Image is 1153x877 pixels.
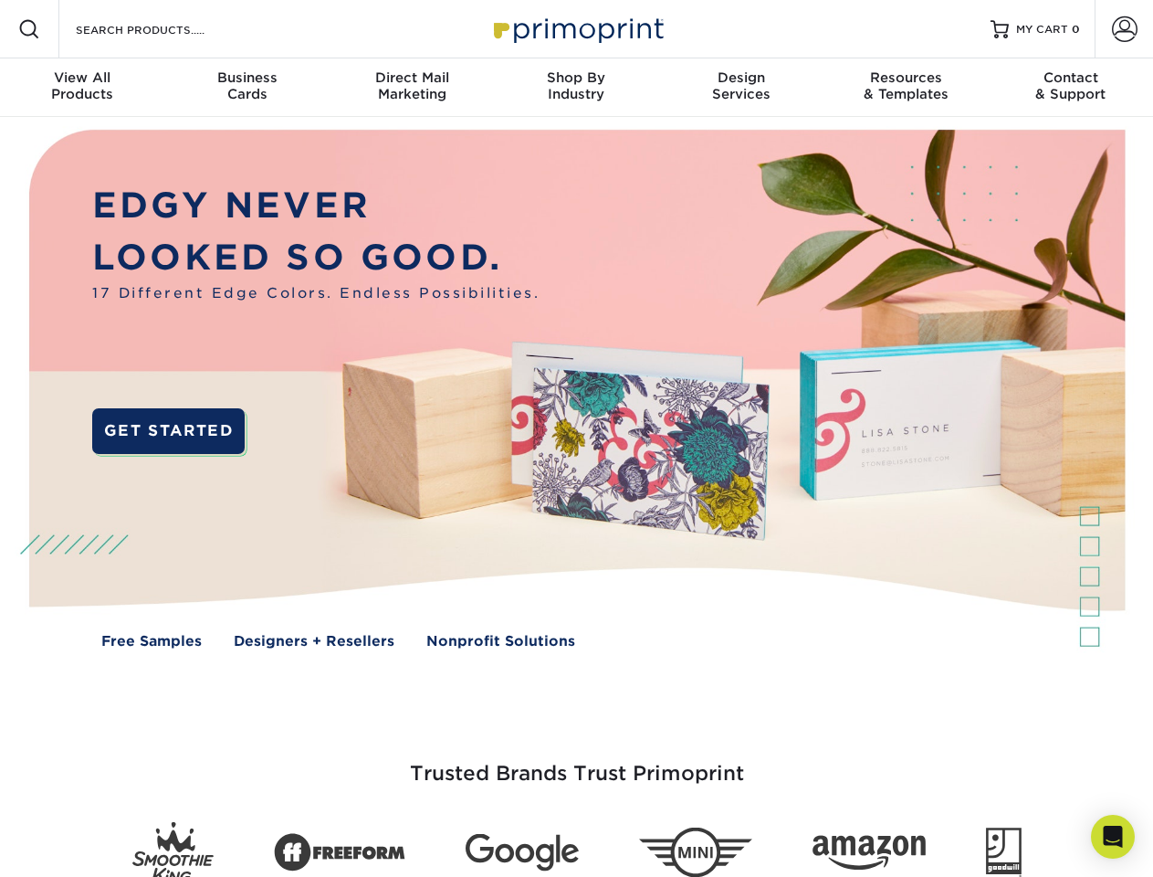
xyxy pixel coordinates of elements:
a: Direct MailMarketing [330,58,494,117]
a: Shop ByIndustry [494,58,658,117]
h3: Trusted Brands Trust Primoprint [43,718,1111,808]
a: BusinessCards [164,58,329,117]
div: & Support [989,69,1153,102]
span: Direct Mail [330,69,494,86]
input: SEARCH PRODUCTS..... [74,18,252,40]
span: Resources [823,69,988,86]
img: Goodwill [986,828,1022,877]
span: MY CART [1016,22,1068,37]
span: 0 [1072,23,1080,36]
div: Industry [494,69,658,102]
a: Resources& Templates [823,58,988,117]
div: Marketing [330,69,494,102]
img: Primoprint [486,9,668,48]
img: Google [466,834,579,872]
div: Cards [164,69,329,102]
span: Business [164,69,329,86]
p: LOOKED SO GOOD. [92,232,540,284]
a: Free Samples [101,631,202,652]
span: 17 Different Edge Colors. Endless Possibilities. [92,283,540,304]
p: EDGY NEVER [92,180,540,232]
span: Shop By [494,69,658,86]
a: Contact& Support [989,58,1153,117]
span: Design [659,69,823,86]
span: Contact [989,69,1153,86]
div: Services [659,69,823,102]
a: Nonprofit Solutions [426,631,575,652]
div: & Templates [823,69,988,102]
div: Open Intercom Messenger [1091,815,1135,859]
a: DesignServices [659,58,823,117]
img: Amazon [812,836,926,871]
a: Designers + Resellers [234,631,394,652]
a: GET STARTED [92,408,245,454]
